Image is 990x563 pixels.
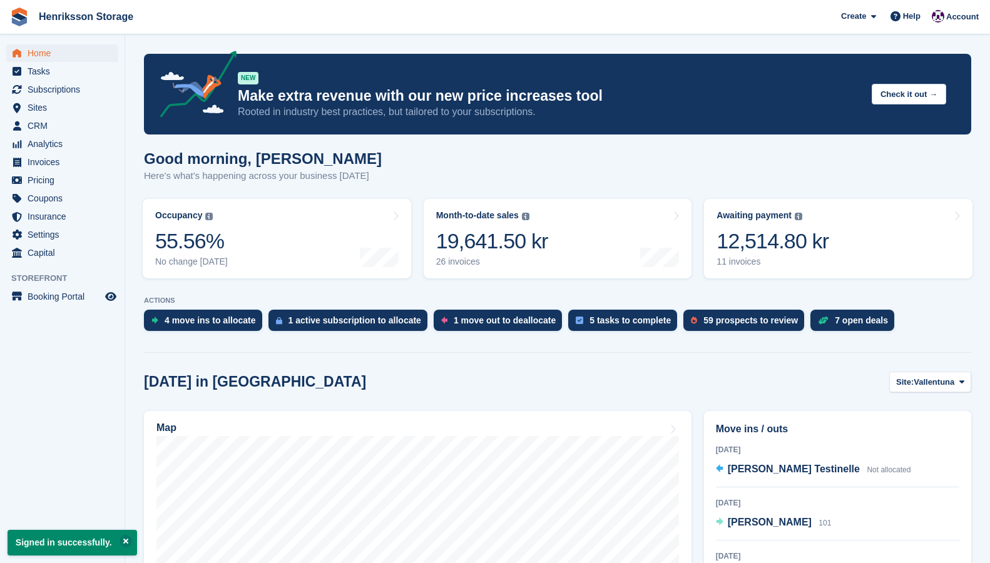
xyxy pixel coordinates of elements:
a: Month-to-date sales 19,641.50 kr 26 invoices [424,199,692,278]
a: Preview store [103,289,118,304]
img: move_outs_to_deallocate_icon-f764333ba52eb49d3ac5e1228854f67142a1ed5810a6f6cc68b1a99e826820c5.svg [441,317,447,324]
div: Awaiting payment [717,210,792,221]
span: Invoices [28,153,103,171]
p: Signed in successfully. [8,530,137,555]
a: 7 open deals [810,310,901,337]
span: Subscriptions [28,81,103,98]
div: 11 invoices [717,256,829,267]
img: stora-icon-8386f47178a22dfd0bd8f6a31ec36ba5ce8667c1dd55bd0f319d3a0aa187defe.svg [10,8,29,26]
div: 55.56% [155,228,228,254]
div: 1 active subscription to allocate [288,315,421,325]
div: 59 prospects to review [703,315,798,325]
span: Storefront [11,272,125,285]
img: prospect-51fa495bee0391a8d652442698ab0144808aea92771e9ea1ae160a38d050c398.svg [691,317,697,324]
a: 1 active subscription to allocate [268,310,434,337]
span: Insurance [28,208,103,225]
span: Capital [28,244,103,261]
span: Help [903,10,921,23]
span: Create [841,10,866,23]
a: 1 move out to deallocate [434,310,568,337]
span: Not allocated [867,465,911,474]
h1: Good morning, [PERSON_NAME] [144,150,382,167]
span: CRM [28,117,103,134]
span: Account [946,11,979,23]
a: 5 tasks to complete [568,310,683,337]
a: menu [6,81,118,98]
a: menu [6,135,118,153]
img: deal-1b604bf984904fb50ccaf53a9ad4b4a5d6e5aea283cecdc64d6e3604feb123c2.svg [818,316,829,325]
span: Sites [28,99,103,116]
p: ACTIONS [144,297,971,305]
h2: Map [156,422,176,434]
a: Henriksson Storage [34,6,138,27]
a: Awaiting payment 12,514.80 kr 11 invoices [704,199,972,278]
span: Site: [896,376,914,388]
div: Month-to-date sales [436,210,519,221]
a: [PERSON_NAME] 101 [716,515,832,531]
button: Check it out → [872,84,946,104]
span: Pricing [28,171,103,189]
a: menu [6,208,118,225]
span: Vallentuna [914,376,954,388]
span: Settings [28,226,103,243]
span: 101 [819,519,831,527]
img: move_ins_to_allocate_icon-fdf77a2bb77ea45bf5b3d319d69a93e2d87916cf1d5bf7949dd705db3b84f3ca.svg [151,317,158,324]
img: icon-info-grey-7440780725fd019a000dd9b08b2336e03edf1995a4989e88bcd33f0948082b44.svg [522,213,529,220]
div: No change [DATE] [155,256,228,267]
img: Joel Isaksson [932,10,944,23]
div: [DATE] [716,550,959,562]
button: Site: Vallentuna [889,372,971,392]
p: Here's what's happening across your business [DATE] [144,169,382,183]
div: 5 tasks to complete [589,315,671,325]
span: Coupons [28,190,103,207]
div: 12,514.80 kr [717,228,829,254]
span: Analytics [28,135,103,153]
div: 1 move out to deallocate [454,315,556,325]
div: 4 move ins to allocate [165,315,256,325]
img: icon-info-grey-7440780725fd019a000dd9b08b2336e03edf1995a4989e88bcd33f0948082b44.svg [795,213,802,220]
span: [PERSON_NAME] Testinelle [728,464,860,474]
a: menu [6,288,118,305]
div: 7 open deals [835,315,888,325]
span: Home [28,44,103,62]
h2: [DATE] in [GEOGRAPHIC_DATA] [144,373,366,390]
div: Occupancy [155,210,202,221]
a: 59 prospects to review [683,310,810,337]
a: menu [6,117,118,134]
div: [DATE] [716,497,959,509]
a: [PERSON_NAME] Testinelle Not allocated [716,462,911,478]
img: icon-info-grey-7440780725fd019a000dd9b08b2336e03edf1995a4989e88bcd33f0948082b44.svg [205,213,213,220]
a: menu [6,99,118,116]
h2: Move ins / outs [716,422,959,437]
a: menu [6,153,118,171]
span: Booking Portal [28,288,103,305]
span: [PERSON_NAME] [728,517,812,527]
span: Tasks [28,63,103,80]
a: menu [6,244,118,261]
a: menu [6,190,118,207]
div: [DATE] [716,444,959,455]
a: Occupancy 55.56% No change [DATE] [143,199,411,278]
div: 26 invoices [436,256,548,267]
a: 4 move ins to allocate [144,310,268,337]
div: 19,641.50 kr [436,228,548,254]
a: menu [6,171,118,189]
img: active_subscription_to_allocate_icon-d502201f5373d7db506a760aba3b589e785aa758c864c3986d89f69b8ff3... [276,317,282,325]
div: NEW [238,72,258,84]
img: price-adjustments-announcement-icon-8257ccfd72463d97f412b2fc003d46551f7dbcb40ab6d574587a9cd5c0d94... [150,51,237,122]
p: Make extra revenue with our new price increases tool [238,87,862,105]
img: task-75834270c22a3079a89374b754ae025e5fb1db73e45f91037f5363f120a921f8.svg [576,317,583,324]
a: menu [6,44,118,62]
a: menu [6,226,118,243]
a: menu [6,63,118,80]
p: Rooted in industry best practices, but tailored to your subscriptions. [238,105,862,119]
